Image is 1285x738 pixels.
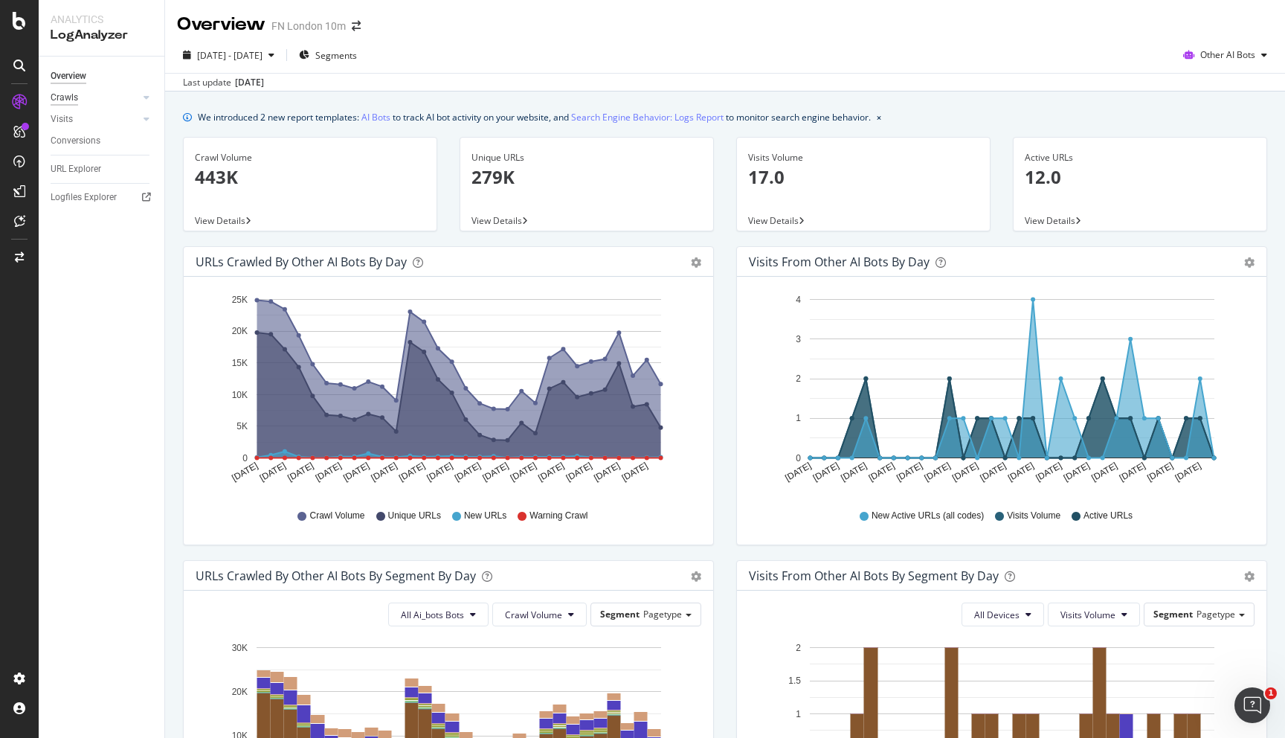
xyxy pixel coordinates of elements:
[872,510,984,522] span: New Active URLs (all codes)
[232,687,248,697] text: 20K
[1083,510,1133,522] span: Active URLs
[51,112,73,127] div: Visits
[492,603,587,626] button: Crawl Volume
[1007,510,1060,522] span: Visits Volume
[51,190,117,205] div: Logfiles Explorer
[749,289,1255,495] svg: A chart.
[1265,687,1277,699] span: 1
[453,461,483,484] text: [DATE]
[51,133,100,149] div: Conversions
[51,190,154,205] a: Logfiles Explorer
[271,19,346,33] div: FN London 10m
[464,510,506,522] span: New URLs
[183,109,1267,125] div: info banner
[1234,687,1270,723] iframe: Intercom live chat
[974,609,1020,621] span: All Devices
[195,214,245,227] span: View Details
[796,373,801,384] text: 2
[258,461,288,484] text: [DATE]
[796,334,801,344] text: 3
[177,12,265,37] div: Overview
[196,289,701,495] svg: A chart.
[293,43,363,67] button: Segments
[1244,571,1255,582] div: gear
[388,510,441,522] span: Unique URLs
[309,510,364,522] span: Crawl Volume
[600,608,640,620] span: Segment
[198,109,871,125] div: We introduced 2 new report templates: to track AI bot activity on your website, and to monitor se...
[748,214,799,227] span: View Details
[1060,609,1115,621] span: Visits Volume
[788,676,801,686] text: 1.5
[873,106,885,128] button: close banner
[1177,43,1273,67] button: Other AI Bots
[796,709,801,719] text: 1
[370,461,399,484] text: [DATE]
[867,461,897,484] text: [DATE]
[529,510,587,522] span: Warning Crawl
[480,461,510,484] text: [DATE]
[314,461,344,484] text: [DATE]
[1062,461,1092,484] text: [DATE]
[471,164,702,190] p: 279K
[1025,214,1075,227] span: View Details
[51,90,139,106] a: Crawls
[1025,151,1255,164] div: Active URLs
[196,568,476,583] div: URLs Crawled by Other AI Bots By Segment By Day
[979,461,1008,484] text: [DATE]
[51,161,154,177] a: URL Explorer
[505,609,562,621] span: Crawl Volume
[195,164,425,190] p: 443K
[196,254,407,269] div: URLs Crawled by Other AI Bots by day
[1048,603,1140,626] button: Visits Volume
[691,571,701,582] div: gear
[425,461,455,484] text: [DATE]
[51,90,78,106] div: Crawls
[232,358,248,368] text: 15K
[564,461,594,484] text: [DATE]
[51,161,101,177] div: URL Explorer
[748,164,979,190] p: 17.0
[1025,164,1255,190] p: 12.0
[471,151,702,164] div: Unique URLs
[51,133,154,149] a: Conversions
[748,151,979,164] div: Visits Volume
[1244,257,1255,268] div: gear
[51,68,154,84] a: Overview
[509,461,538,484] text: [DATE]
[183,76,264,89] div: Last update
[796,643,801,653] text: 2
[796,414,801,424] text: 1
[1145,461,1175,484] text: [DATE]
[1200,48,1255,61] span: Other AI Bots
[361,109,390,125] a: AI Bots
[783,461,813,484] text: [DATE]
[232,390,248,400] text: 10K
[315,49,357,62] span: Segments
[571,109,724,125] a: Search Engine Behavior: Logs Report
[749,568,999,583] div: Visits from Other AI Bots By Segment By Day
[1197,608,1235,620] span: Pagetype
[230,461,260,484] text: [DATE]
[962,603,1044,626] button: All Devices
[691,257,701,268] div: gear
[796,295,801,305] text: 4
[1153,608,1193,620] span: Segment
[235,76,264,89] div: [DATE]
[51,12,152,27] div: Analytics
[195,151,425,164] div: Crawl Volume
[352,21,361,31] div: arrow-right-arrow-left
[643,608,682,620] span: Pagetype
[197,49,263,62] span: [DATE] - [DATE]
[471,214,522,227] span: View Details
[796,453,801,463] text: 0
[232,295,248,305] text: 25K
[401,609,464,621] span: All Ai_bots Bots
[286,461,315,484] text: [DATE]
[397,461,427,484] text: [DATE]
[51,27,152,44] div: LogAnalyzer
[839,461,869,484] text: [DATE]
[51,68,86,84] div: Overview
[232,327,248,337] text: 20K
